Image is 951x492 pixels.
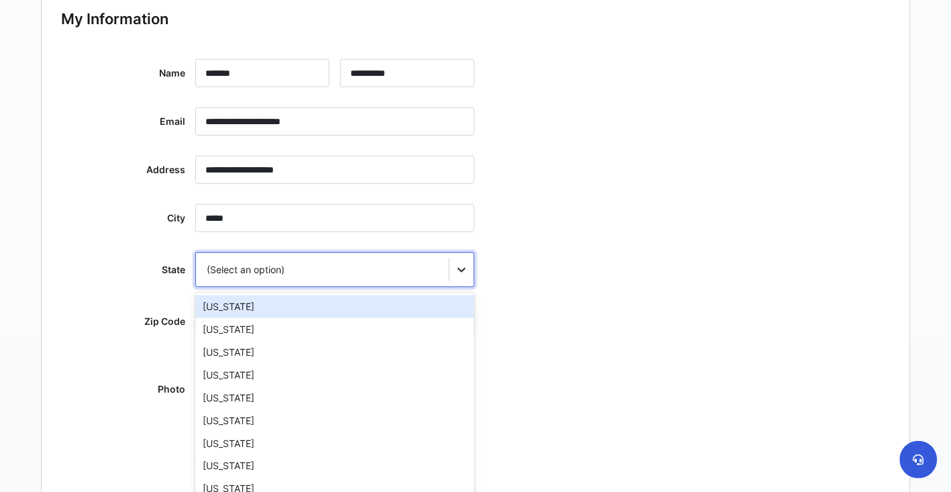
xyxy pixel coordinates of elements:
div: [US_STATE] [195,341,474,364]
div: [US_STATE] [195,295,474,318]
div: [US_STATE] [195,409,474,432]
div: [US_STATE] [195,364,474,387]
div: [US_STATE] [195,318,474,341]
div: [US_STATE] [195,455,474,478]
span: My Information [62,9,169,29]
label: City [62,204,186,232]
div: [US_STATE] [195,387,474,409]
label: Zip Code [62,307,186,336]
label: Name [62,59,186,87]
label: Photo [62,356,186,423]
label: Email [62,107,186,136]
div: (Select an option) [207,263,438,277]
label: State [62,252,186,287]
label: Address [62,156,186,184]
div: [US_STATE] [195,432,474,455]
